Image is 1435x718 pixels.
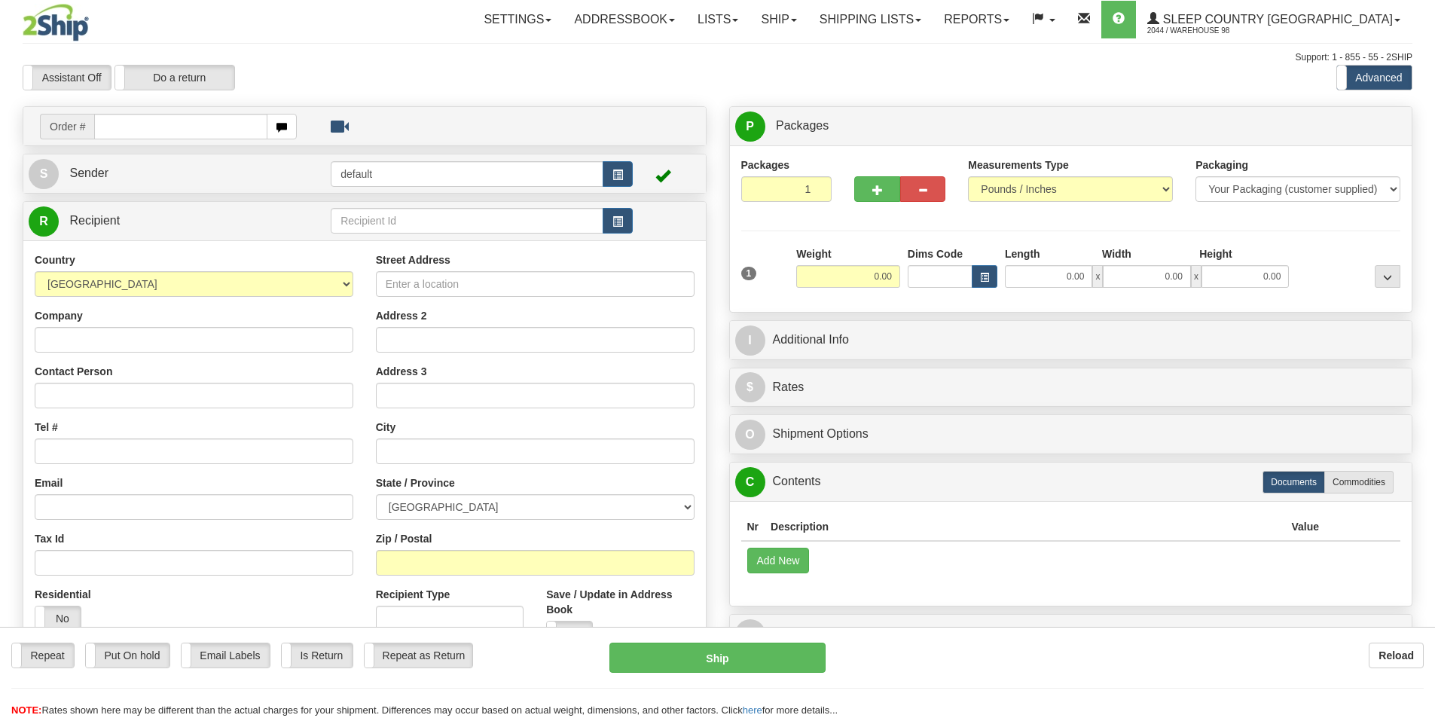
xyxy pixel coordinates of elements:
[735,466,1407,497] a: CContents
[1102,246,1131,261] label: Width
[735,419,1407,450] a: OShipment Options
[331,161,603,187] input: Sender Id
[547,622,592,646] label: No
[546,587,694,617] label: Save / Update in Address Book
[35,587,91,602] label: Residential
[1324,471,1394,493] label: Commodities
[609,643,826,673] button: Ship
[1191,265,1201,288] span: x
[40,114,94,139] span: Order #
[743,704,762,716] a: here
[1337,66,1412,90] label: Advanced
[1195,157,1248,173] label: Packaging
[376,364,427,379] label: Address 3
[1400,282,1433,435] iframe: chat widget
[376,475,455,490] label: State / Province
[765,513,1285,541] th: Description
[741,267,757,280] span: 1
[686,1,750,38] a: Lists
[1285,513,1325,541] th: Value
[35,606,81,631] label: No
[376,587,450,602] label: Recipient Type
[35,308,83,323] label: Company
[376,252,450,267] label: Street Address
[115,66,234,90] label: Do a return
[35,420,58,435] label: Tel #
[376,308,427,323] label: Address 2
[908,246,963,261] label: Dims Code
[1262,471,1325,493] label: Documents
[23,4,89,41] img: logo2044.jpg
[29,206,59,237] span: R
[808,1,933,38] a: Shipping lists
[35,364,112,379] label: Contact Person
[1369,643,1424,668] button: Reload
[69,214,120,227] span: Recipient
[735,467,765,497] span: C
[282,643,353,668] label: Is Return
[735,325,765,356] span: I
[365,643,472,668] label: Repeat as Return
[741,157,790,173] label: Packages
[182,643,270,668] label: Email Labels
[750,1,808,38] a: Ship
[776,119,829,132] span: Packages
[376,531,432,546] label: Zip / Postal
[735,619,765,649] span: R
[741,513,765,541] th: Nr
[11,704,41,716] span: NOTE:
[1379,649,1414,661] b: Reload
[35,531,64,546] label: Tax Id
[376,271,695,297] input: Enter a location
[735,420,765,450] span: O
[1159,13,1393,26] span: Sleep Country [GEOGRAPHIC_DATA]
[29,159,59,189] span: S
[472,1,563,38] a: Settings
[563,1,686,38] a: Addressbook
[1092,265,1103,288] span: x
[968,157,1069,173] label: Measurements Type
[23,66,111,90] label: Assistant Off
[86,643,169,668] label: Put On hold
[29,158,331,189] a: S Sender
[735,325,1407,356] a: IAdditional Info
[35,475,63,490] label: Email
[735,372,765,402] span: $
[1199,246,1232,261] label: Height
[23,51,1412,64] div: Support: 1 - 855 - 55 - 2SHIP
[331,208,603,234] input: Recipient Id
[376,420,395,435] label: City
[735,619,1407,649] a: RReturn Shipment
[735,111,1407,142] a: P Packages
[933,1,1021,38] a: Reports
[735,372,1407,403] a: $Rates
[735,112,765,142] span: P
[35,252,75,267] label: Country
[796,246,831,261] label: Weight
[1136,1,1412,38] a: Sleep Country [GEOGRAPHIC_DATA] 2044 / Warehouse 98
[12,643,74,668] label: Repeat
[747,548,810,573] button: Add New
[69,167,108,179] span: Sender
[1147,23,1260,38] span: 2044 / Warehouse 98
[1005,246,1040,261] label: Length
[29,206,298,237] a: R Recipient
[1375,265,1400,288] div: ...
